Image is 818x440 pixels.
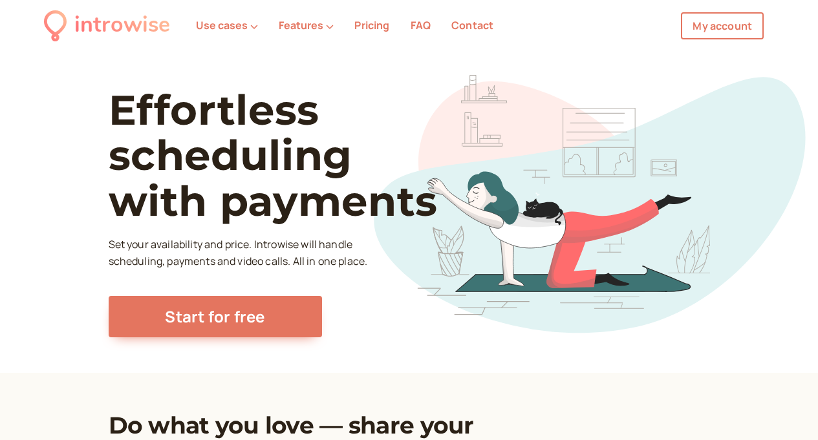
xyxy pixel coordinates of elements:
[74,8,170,43] div: introwise
[681,12,764,39] a: My account
[109,296,322,337] a: Start for free
[109,87,484,224] h1: Effortless scheduling with payments
[753,378,818,440] iframe: Chat Widget
[44,8,170,43] a: introwise
[109,236,371,270] p: Set your availability and price. Introwise will handle scheduling, payments and video calls. All ...
[354,18,389,32] a: Pricing
[279,19,334,31] button: Features
[196,19,258,31] button: Use cases
[451,18,493,32] a: Contact
[411,18,431,32] a: FAQ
